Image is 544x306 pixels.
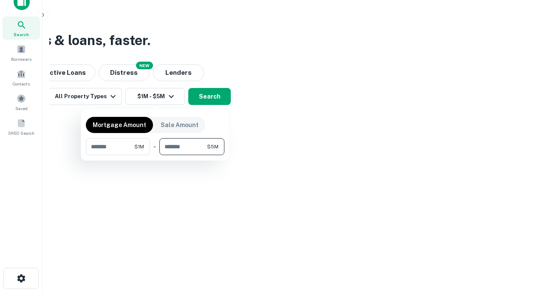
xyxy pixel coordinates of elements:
[153,138,156,155] div: -
[93,120,146,130] p: Mortgage Amount
[207,143,218,150] span: $5M
[161,120,198,130] p: Sale Amount
[501,238,544,279] iframe: Chat Widget
[134,143,144,150] span: $1M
